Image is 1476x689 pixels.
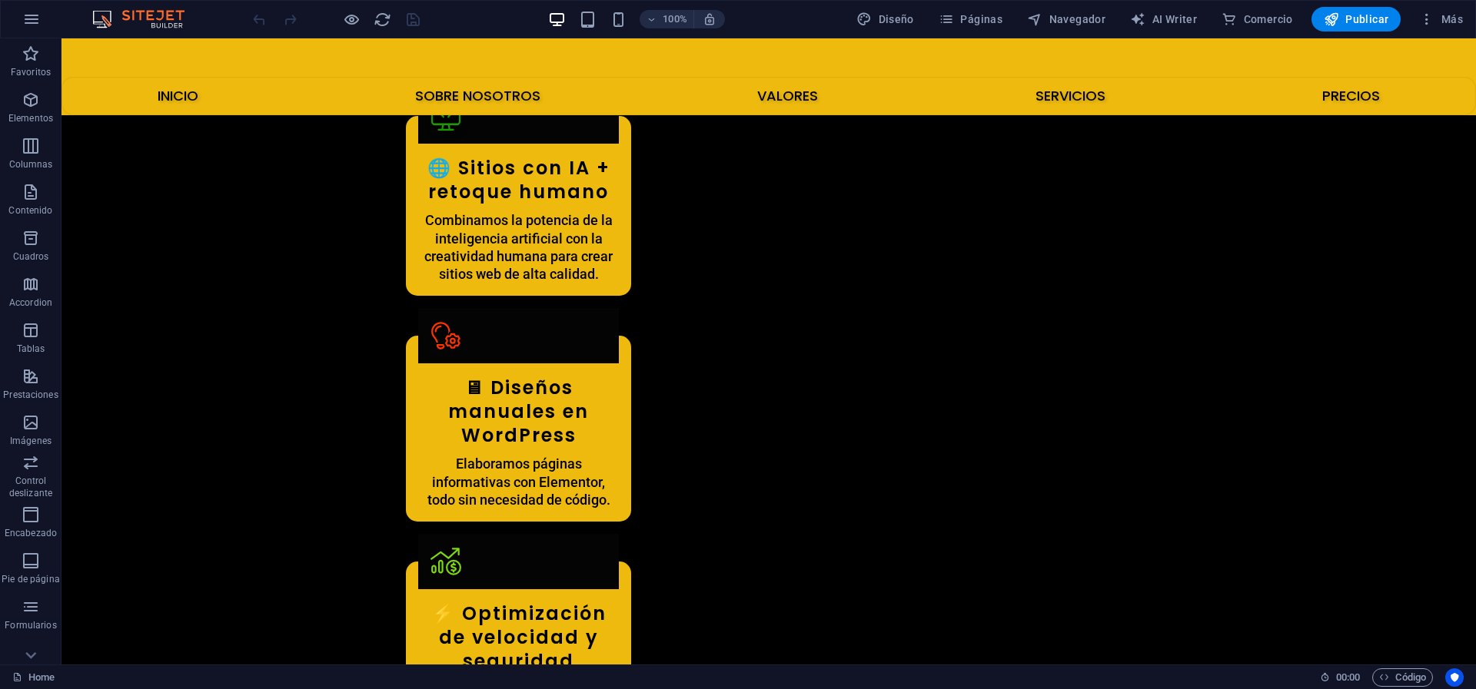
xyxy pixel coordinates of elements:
a: Haz clic para cancelar la selección y doble clic para abrir páginas [12,668,55,687]
button: Publicar [1311,7,1401,31]
button: Diseño [850,7,920,31]
span: Diseño [856,12,914,27]
p: Elementos [8,112,53,124]
button: Comercio [1215,7,1299,31]
span: Comercio [1222,12,1293,27]
button: Usercentrics [1445,668,1464,687]
p: Accordion [9,296,52,309]
p: Tablas [17,343,45,355]
span: Páginas [939,12,1002,27]
span: : [1347,671,1349,683]
span: AI Writer [1130,12,1197,27]
p: Formularios [5,619,56,631]
div: Diseño (Ctrl+Alt+Y) [850,7,920,31]
span: Publicar [1324,12,1389,27]
p: Columnas [9,158,53,171]
button: AI Writer [1124,7,1203,31]
button: Más [1413,7,1469,31]
img: Editor Logo [88,10,204,28]
button: Haz clic para salir del modo de previsualización y seguir editando [342,10,361,28]
p: Encabezado [5,527,57,539]
p: Imágenes [10,435,52,447]
button: 100% [640,10,694,28]
p: Cuadros [13,250,49,263]
button: Código [1372,668,1433,687]
button: reload [373,10,391,28]
span: Más [1419,12,1463,27]
span: Navegador [1027,12,1105,27]
button: Navegador [1021,7,1112,31]
i: Volver a cargar página [374,11,391,28]
h6: Tiempo de la sesión [1320,668,1361,687]
i: Al redimensionar, ajustar el nivel de zoom automáticamente para ajustarse al dispositivo elegido. [703,12,716,26]
p: Pie de página [2,573,59,585]
button: Páginas [932,7,1009,31]
p: Prestaciones [3,389,58,401]
span: 00 00 [1336,668,1360,687]
p: Favoritos [11,66,51,78]
h6: 100% [663,10,687,28]
span: Código [1379,668,1426,687]
p: Contenido [8,204,52,217]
